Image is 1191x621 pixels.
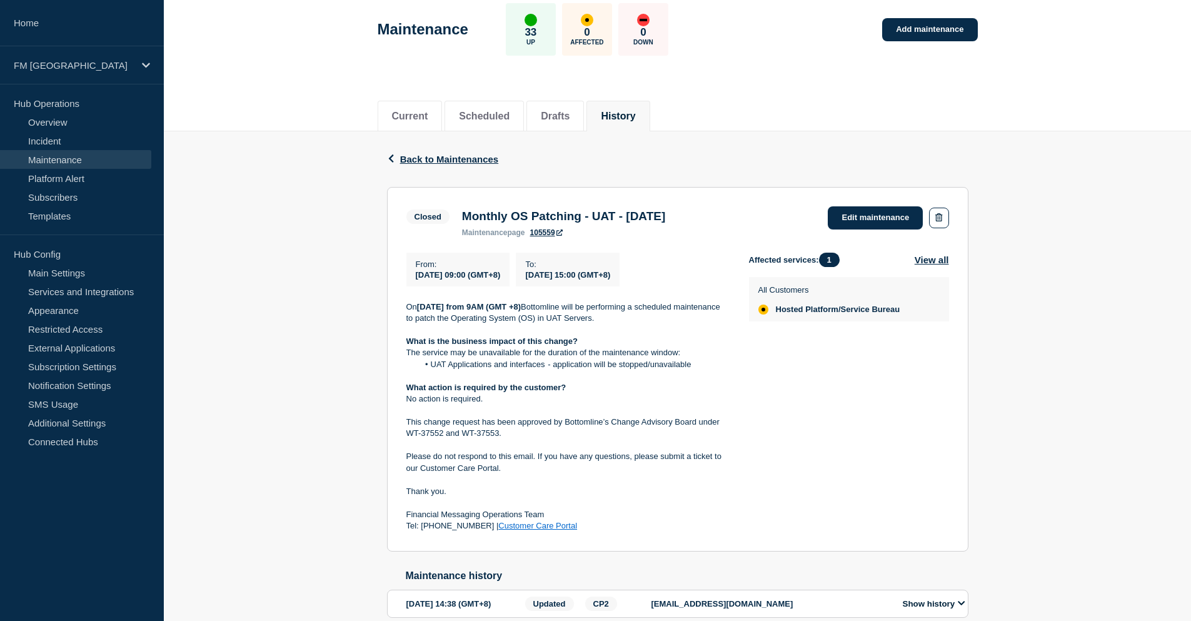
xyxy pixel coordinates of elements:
a: 105559 [530,228,563,237]
button: View all [915,253,949,267]
p: Down [633,39,653,46]
h3: Monthly OS Patching - UAT - [DATE] [462,210,665,223]
a: Customer Care Portal [498,521,577,530]
p: Affected [570,39,603,46]
button: Scheduled [459,111,510,122]
button: Drafts [541,111,570,122]
span: Hosted Platform/Service Bureau [776,305,900,315]
p: This change request has been approved by Bottomline’s Change Advisory Board under WT-37552 and WT... [406,417,729,440]
li: UAT Applications and interfaces - application will be stopped/unavailable [418,359,729,370]
strong: What is the business impact of this change? [406,336,578,346]
button: Current [392,111,428,122]
p: Thank you. [406,486,729,497]
div: [DATE] 14:38 (GMT+8) [406,597,521,611]
button: History [601,111,635,122]
p: Tel: [PHONE_NUMBER] | [406,520,729,532]
p: 33 [525,26,536,39]
p: From : [416,260,501,269]
button: Show history [899,598,969,609]
p: The service may be unavailable for the duration of the maintenance window: [406,347,729,358]
p: Financial Messaging Operations Team [406,509,729,520]
p: 0 [584,26,590,39]
strong: [DATE] from 9AM (GMT +8) [417,302,521,311]
span: [DATE] 15:00 (GMT+8) [525,270,610,280]
div: up [525,14,537,26]
button: Back to Maintenances [387,154,499,164]
strong: What action is required by the customer? [406,383,566,392]
div: affected [581,14,593,26]
p: [EMAIL_ADDRESS][DOMAIN_NAME] [651,599,889,608]
span: maintenance [462,228,508,237]
p: All Customers [758,285,900,295]
h1: Maintenance [378,21,468,38]
p: To : [525,260,610,269]
span: Updated [525,597,574,611]
div: down [637,14,650,26]
span: [DATE] 09:00 (GMT+8) [416,270,501,280]
span: Affected services: [749,253,846,267]
p: Please do not respond to this email. If you have any questions, please submit a ticket to our Cus... [406,451,729,474]
a: Add maintenance [882,18,977,41]
p: 0 [640,26,646,39]
span: Closed [406,210,450,224]
span: CP2 [585,597,617,611]
p: FM [GEOGRAPHIC_DATA] [14,60,134,71]
p: page [462,228,525,237]
div: affected [758,305,768,315]
h2: Maintenance history [406,570,968,582]
p: On Bottomline will be performing a scheduled maintenance to patch the Operating System (OS) in UA... [406,301,729,325]
a: Edit maintenance [828,206,923,230]
span: 1 [819,253,840,267]
span: Back to Maintenances [400,154,499,164]
p: No action is required. [406,393,729,405]
p: Up [526,39,535,46]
